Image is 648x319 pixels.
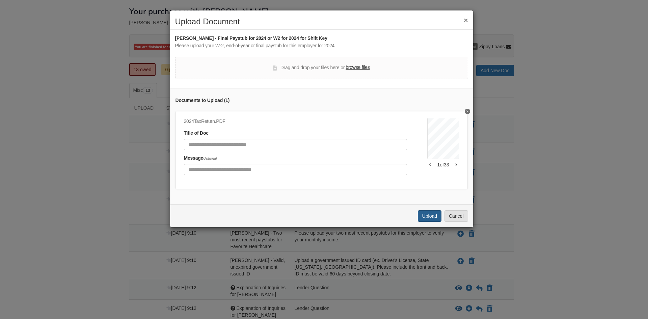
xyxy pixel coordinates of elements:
[184,118,407,125] div: 2024TaxReturn.PDF
[175,42,468,50] div: Please upload your W-2, end-of-year or final paystub for this employer for 2024
[444,210,468,222] button: Cancel
[418,210,441,222] button: Upload
[346,64,370,71] label: browse files
[184,164,407,175] input: Include any comments on this document
[184,155,217,162] label: Message
[184,130,209,137] label: Title of Doc
[464,17,468,24] button: ×
[175,97,468,104] div: Documents to Upload ( 1 )
[175,17,468,26] h2: Upload Document
[273,64,370,72] div: Drag and drop your files here or
[427,161,459,168] div: 1 of 33
[175,35,468,42] div: [PERSON_NAME] - Final Paystub for 2024 or W2 for 2024 for Shift Key
[203,156,217,160] span: Optional
[465,109,470,114] button: Delete undefined
[184,139,407,150] input: Document Title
